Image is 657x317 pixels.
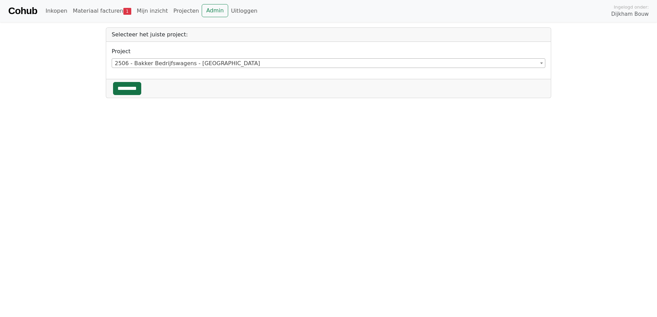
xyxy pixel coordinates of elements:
span: Ingelogd onder: [614,4,649,10]
a: Mijn inzicht [134,4,171,18]
span: 2506 - Bakker Bedrijfswagens - Hengelo [112,58,545,68]
a: Uitloggen [228,4,260,18]
div: Selecteer het juiste project: [106,28,551,42]
a: Materiaal facturen1 [70,4,134,18]
span: 2506 - Bakker Bedrijfswagens - Hengelo [112,59,545,68]
a: Admin [202,4,228,17]
a: Cohub [8,3,37,19]
label: Project [112,47,131,56]
a: Projecten [170,4,202,18]
span: 1 [123,8,131,15]
a: Inkopen [43,4,70,18]
span: Dijkham Bouw [611,10,649,18]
